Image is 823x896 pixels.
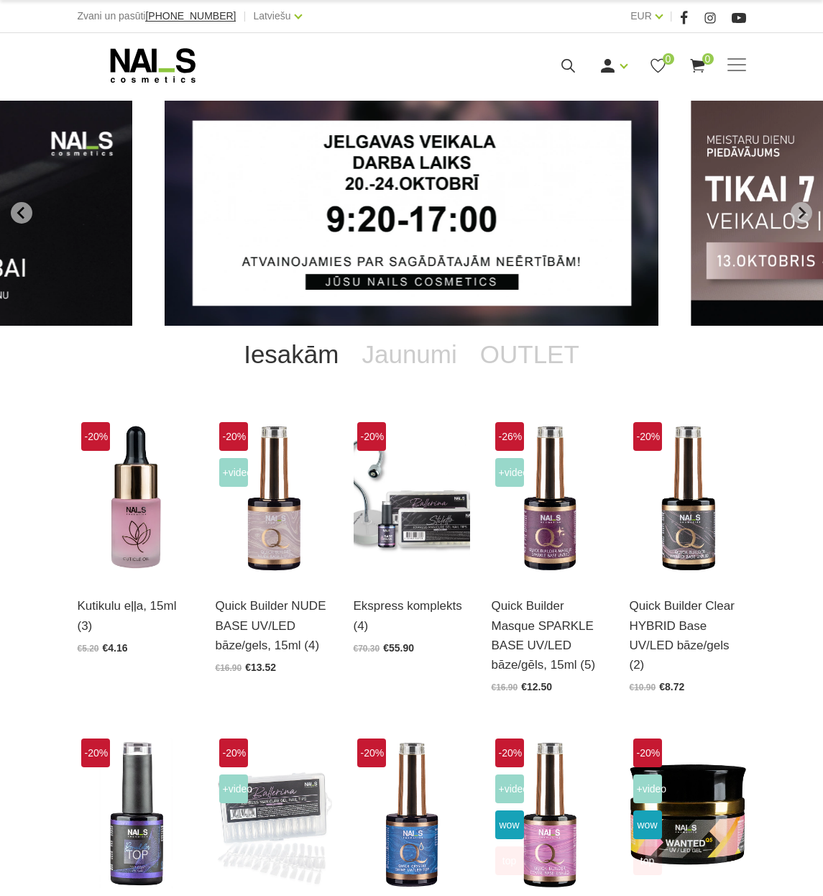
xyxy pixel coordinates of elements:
a: [PHONE_NUMBER] [145,11,236,22]
span: €12.50 [521,681,552,692]
span: €70.30 [354,644,380,654]
img: Gels WANTED NAILS cosmetics tehniķu komanda ir radījusi gelu, kas ilgi jau ir katra meistara mekl... [630,735,746,895]
span: | [670,7,673,25]
a: OUTLET [469,326,591,383]
span: €8.72 [659,681,684,692]
li: 1 of 13 [165,101,658,326]
img: Maskējoša, viegli mirdzoša bāze/gels. Unikāls produkts ar daudz izmantošanas iespējām: •Bāze gell... [492,419,608,579]
span: | [243,7,246,25]
span: €4.16 [103,642,128,654]
span: €10.90 [630,682,656,692]
span: 0 [663,53,674,65]
span: +Video [219,774,248,803]
img: Ekpress gela tipši pieaudzēšanai 240 gab.Gela nagu pieaudzēšana vēl nekad nav bijusi tik vienkārš... [216,735,332,895]
span: top [495,846,524,875]
span: -20% [81,739,110,767]
img: Virsējais pārklājums bez lipīgā slāņa un UV zilā pārklājuma. Nodrošina izcilu spīdumu manikīram l... [354,735,470,895]
span: wow [495,810,524,839]
a: 0 [689,57,707,75]
span: 0 [702,53,714,65]
a: Ekspress komplekts (4) [354,596,470,635]
button: Next slide [791,202,812,224]
img: Ekpress gēla tipši pieaudzēšanai 240 gab.Gēla nagu pieaudzēšana vēl nekad nav bijusi tik vienkārš... [354,419,470,579]
button: Go to last slide [11,202,32,224]
span: -20% [633,422,662,451]
a: Jaunumi [350,326,468,383]
a: Kutikulu eļļa, 15ml (3) [78,596,194,635]
span: -20% [495,739,524,767]
span: [PHONE_NUMBER] [145,10,236,22]
img: Šī brīža iemīlētākais produkts, kas nepieviļ nevienu meistaru.Perfektas noturības kamuflāžas bāze... [492,735,608,895]
span: -20% [219,739,248,767]
span: -20% [633,739,662,767]
a: Quick Builder NUDE BASE UV/LED bāze/gels, 15ml (4) [216,596,332,655]
a: 0 [649,57,667,75]
a: Quick Builder Masque SPARKLE BASE UV/LED bāze/gēls, 15ml (5) [492,596,608,675]
span: top [633,846,662,875]
span: +Video [495,774,524,803]
img: Lieliskas noturības kamuflējošā bāze/gels, kas ir saudzīga pret dabīgo nagu un nebojā naga plātni... [216,419,332,579]
span: +Video [219,458,248,487]
span: -26% [495,422,524,451]
img: Builder Top virsējais pārklājums bez lipīgā slāņa gellakas/gela pārklājuma izlīdzināšanai un nost... [78,735,194,895]
img: Klientu iemīļotajai Rubber bāzei esam mainījuši nosaukumu uz Quick Builder Clear HYBRID Base UV/L... [630,419,746,579]
span: €55.90 [383,642,414,654]
span: €16.90 [492,682,518,692]
img: Mitrinoša, mīkstinoša un aromātiska kutikulas eļļa. Bagāta ar nepieciešamo omega-3, 6 un 9, kā ar... [78,419,194,579]
span: -20% [357,422,386,451]
span: €13.52 [245,662,276,673]
span: wow [633,810,662,839]
span: +Video [633,774,662,803]
span: €5.20 [78,644,99,654]
a: EUR [630,7,652,24]
span: -20% [81,422,110,451]
span: -20% [357,739,386,767]
span: €16.90 [216,663,242,673]
span: -20% [219,422,248,451]
div: Zvani un pasūti [78,7,236,25]
span: +Video [495,458,524,487]
a: Iesakām [232,326,350,383]
a: Quick Builder Clear HYBRID Base UV/LED bāze/gels (2) [630,596,746,675]
a: Latviešu [253,7,290,24]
